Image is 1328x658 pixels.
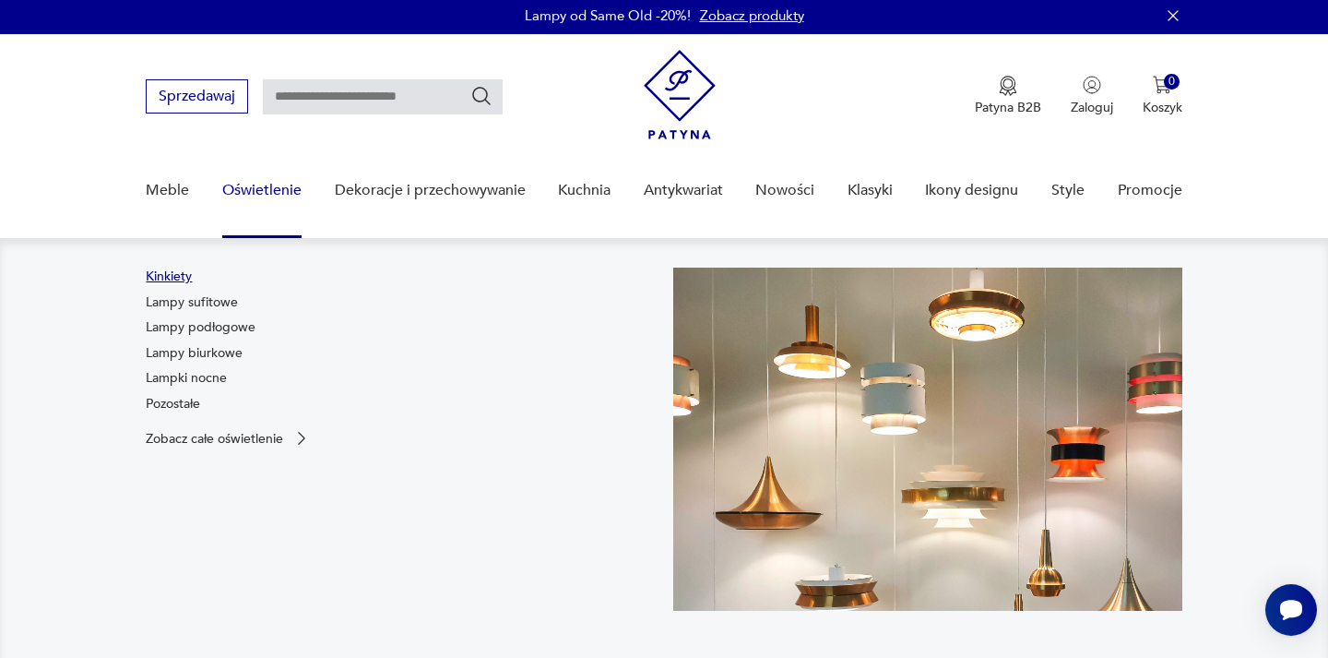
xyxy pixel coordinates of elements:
[146,91,248,104] a: Sprzedawaj
[848,155,893,226] a: Klasyki
[755,155,814,226] a: Nowości
[146,369,227,388] a: Lampki nocne
[975,76,1041,116] a: Ikona medaluPatyna B2B
[673,268,1182,611] img: a9d990cd2508053be832d7f2d4ba3cb1.jpg
[146,318,255,337] a: Lampy podłogowe
[146,268,192,286] a: Kinkiety
[470,85,492,107] button: Szukaj
[146,155,189,226] a: Meble
[525,6,691,25] p: Lampy od Same Old -20%!
[146,293,238,312] a: Lampy sufitowe
[558,155,611,226] a: Kuchnia
[1143,76,1182,116] button: 0Koszyk
[925,155,1018,226] a: Ikony designu
[1083,76,1101,94] img: Ikonka użytkownika
[975,99,1041,116] p: Patyna B2B
[1118,155,1182,226] a: Promocje
[335,155,526,226] a: Dekoracje i przechowywanie
[1071,99,1113,116] p: Zaloguj
[146,433,283,445] p: Zobacz całe oświetlenie
[700,6,804,25] a: Zobacz produkty
[1265,584,1317,636] iframe: Smartsupp widget button
[146,395,200,413] a: Pozostałe
[1143,99,1182,116] p: Koszyk
[999,76,1017,96] img: Ikona medalu
[1051,155,1085,226] a: Style
[644,50,716,139] img: Patyna - sklep z meblami i dekoracjami vintage
[146,344,243,363] a: Lampy biurkowe
[975,76,1041,116] button: Patyna B2B
[1164,74,1180,90] div: 0
[1071,76,1113,116] button: Zaloguj
[1153,76,1171,94] img: Ikona koszyka
[644,155,723,226] a: Antykwariat
[146,79,248,114] button: Sprzedawaj
[222,155,302,226] a: Oświetlenie
[146,429,311,448] a: Zobacz całe oświetlenie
